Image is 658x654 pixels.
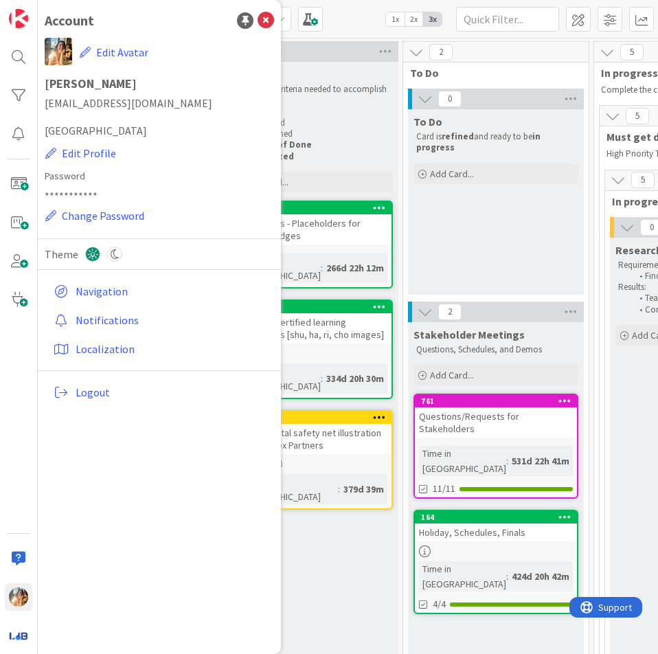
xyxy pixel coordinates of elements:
span: : [506,569,508,584]
div: 1696Logos for certified learning experiences [shu, ha, ri, cho images] [229,301,392,343]
div: 2643Attestations - Placeholders for Created Badges [229,202,392,245]
span: [GEOGRAPHIC_DATA] [45,122,274,139]
div: 761 [415,395,577,407]
a: 164Holiday, Schedules, FinalsTime in [GEOGRAPHIC_DATA]:424d 20h 42m4/4 [413,510,578,614]
div: Time in [GEOGRAPHIC_DATA] [419,561,506,591]
span: [EMAIL_ADDRESS][DOMAIN_NAME] [45,95,274,111]
img: JF [45,38,72,65]
div: Questions/Requests for Stakeholders [415,407,577,438]
div: 2643 [236,203,392,213]
span: 5 [626,108,649,124]
input: Quick Filter... [456,7,559,32]
span: To Do [410,66,571,80]
img: Visit kanbanzone.com [9,9,28,28]
div: Logos for certified learning experiences [shu, ha, ri, cho images] [229,313,392,343]
button: Change Password [45,207,145,225]
span: 1x [386,12,405,26]
span: 4/4 [433,597,446,611]
img: avatar [9,626,28,645]
div: 424d 20h 42m [508,569,573,584]
span: : [338,482,340,497]
div: Time in [GEOGRAPHIC_DATA] [419,446,506,476]
div: 2643 [229,202,392,214]
p: Questions, Schedules, and Demos [416,344,576,355]
div: 164 [421,512,577,522]
div: 1649 [236,413,392,422]
span: Stakeholder Meetings [413,328,525,341]
a: Navigation [48,279,274,304]
span: : [506,453,508,469]
div: 164Holiday, Schedules, Finals [415,511,577,541]
div: 164 [415,511,577,523]
span: 2x [405,12,423,26]
div: 334d 20h 30m [323,371,387,386]
div: 379d 39m [340,482,387,497]
p: is defined [231,128,390,139]
p: is defined [231,117,390,128]
div: 761 [421,396,577,406]
h1: [PERSON_NAME] [45,77,274,91]
p: Confirm the criteria needed to accomplish this card [231,84,390,106]
a: 1696Logos for certified learning experiences [shu, ha, ri, cho images]Time in [GEOGRAPHIC_DATA]:3... [228,300,393,399]
span: Support [29,2,63,19]
span: Add Card... [430,168,474,180]
div: 1696 [229,301,392,313]
div: Account [45,10,94,31]
div: 1649Create capital safety net illustration for Crow Box Partners [229,411,392,454]
span: 2 [438,304,462,320]
p: Card is and ready to be [416,131,576,154]
div: 1696 [236,302,392,312]
span: 5 [620,44,644,60]
span: Logout [76,384,269,401]
a: 1649Create capital safety net illustration for Crow Box PartnersTime in [GEOGRAPHIC_DATA]:379d 39m [228,410,393,510]
button: Edit Avatar [79,38,149,67]
a: 761Questions/Requests for StakeholdersTime in [GEOGRAPHIC_DATA]:531d 22h 41m11/11 [413,394,578,499]
a: Notifications [48,308,274,332]
div: Create capital safety net illustration for Crow Box Partners [229,424,392,454]
div: 266d 22h 12m [323,260,387,275]
div: 761Questions/Requests for Stakeholders [415,395,577,438]
div: 1649 [229,411,392,424]
span: Theme [45,246,78,262]
span: To Do [413,115,442,128]
img: JF [9,587,28,607]
strong: refined [442,131,474,142]
span: 3x [423,12,442,26]
div: Holiday, Schedules, Finals [415,523,577,541]
span: 5 [631,172,655,188]
strong: in progress [416,131,543,153]
div: 531d 22h 41m [508,453,573,469]
label: Password [45,169,274,183]
div: Attestations - Placeholders for Created Badges [229,214,392,245]
a: Localization [48,337,274,361]
button: Edit Profile [45,144,117,162]
span: 0 [438,91,462,107]
div: Time in [GEOGRAPHIC_DATA] [234,474,338,504]
span: 2 [429,44,453,60]
a: 2643Attestations - Placeholders for Created BadgesTime in [GEOGRAPHIC_DATA]:266d 22h 12m [228,201,393,289]
span: 11/11 [433,482,455,496]
span: : [321,260,323,275]
span: Add Card... [430,369,474,381]
span: : [321,371,323,386]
